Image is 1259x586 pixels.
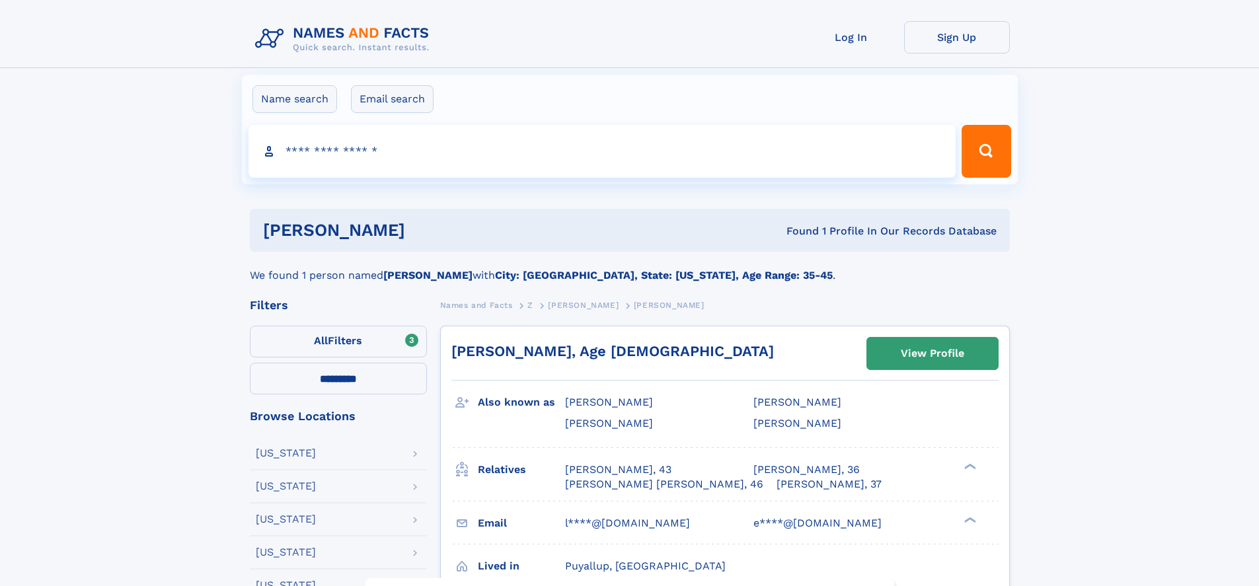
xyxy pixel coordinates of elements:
[383,269,473,281] b: [PERSON_NAME]
[634,301,705,310] span: [PERSON_NAME]
[527,301,533,310] span: Z
[753,417,841,429] span: [PERSON_NAME]
[250,410,427,422] div: Browse Locations
[250,252,1010,283] div: We found 1 person named with .
[314,334,328,347] span: All
[256,547,316,558] div: [US_STATE]
[798,21,904,54] a: Log In
[777,477,882,492] a: [PERSON_NAME], 37
[565,396,653,408] span: [PERSON_NAME]
[250,326,427,357] label: Filters
[478,391,565,414] h3: Also known as
[961,515,977,524] div: ❯
[252,85,337,113] label: Name search
[548,297,619,313] a: [PERSON_NAME]
[548,301,619,310] span: [PERSON_NAME]
[595,224,997,238] div: Found 1 Profile In Our Records Database
[263,222,596,238] h1: [PERSON_NAME]
[256,481,316,492] div: [US_STATE]
[478,458,565,481] h3: Relatives
[495,269,833,281] b: City: [GEOGRAPHIC_DATA], State: [US_STATE], Age Range: 35-45
[867,338,998,369] a: View Profile
[248,125,956,178] input: search input
[256,514,316,525] div: [US_STATE]
[451,343,774,359] a: [PERSON_NAME], Age [DEMOGRAPHIC_DATA]
[256,448,316,458] div: [US_STATE]
[565,477,763,492] a: [PERSON_NAME] [PERSON_NAME], 46
[565,417,653,429] span: [PERSON_NAME]
[351,85,434,113] label: Email search
[962,125,1011,178] button: Search Button
[527,297,533,313] a: Z
[250,21,440,57] img: Logo Names and Facts
[753,462,860,477] a: [PERSON_NAME], 36
[753,396,841,408] span: [PERSON_NAME]
[961,462,977,470] div: ❯
[565,560,726,572] span: Puyallup, [GEOGRAPHIC_DATA]
[250,299,427,311] div: Filters
[901,338,964,369] div: View Profile
[904,21,1010,54] a: Sign Up
[478,512,565,534] h3: Email
[565,462,671,477] a: [PERSON_NAME], 43
[440,297,513,313] a: Names and Facts
[478,555,565,577] h3: Lived in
